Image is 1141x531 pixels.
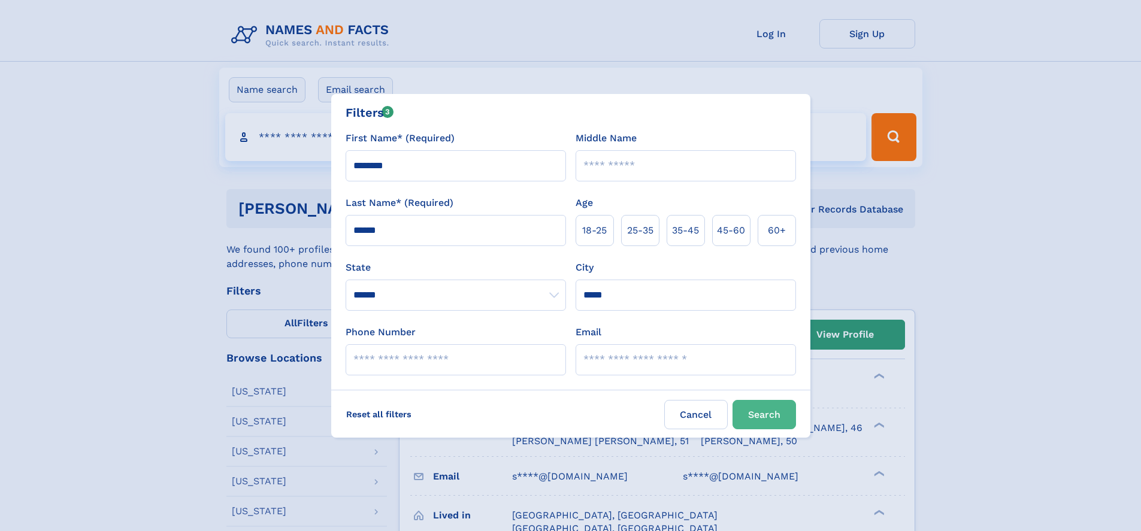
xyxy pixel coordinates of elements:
span: 45‑60 [717,223,745,238]
label: Middle Name [576,131,637,145]
label: Phone Number [346,325,416,339]
label: Reset all filters [338,400,419,429]
span: 35‑45 [672,223,699,238]
label: City [576,260,594,275]
label: First Name* (Required) [346,131,455,145]
label: Age [576,196,593,210]
button: Search [733,400,796,429]
label: Email [576,325,601,339]
div: Filters [346,104,394,122]
label: Cancel [664,400,728,429]
span: 60+ [768,223,786,238]
span: 18‑25 [582,223,607,238]
span: 25‑35 [627,223,653,238]
label: State [346,260,566,275]
label: Last Name* (Required) [346,196,453,210]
